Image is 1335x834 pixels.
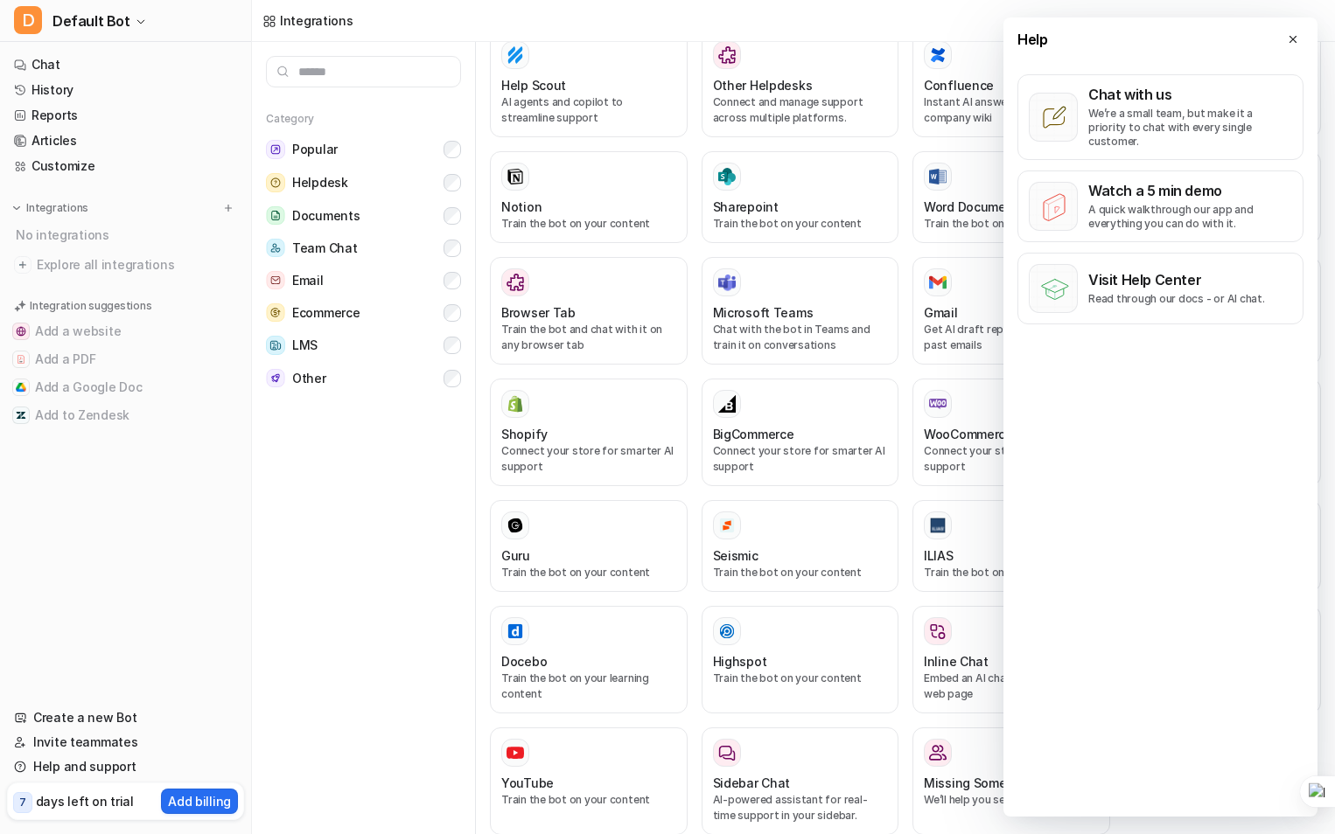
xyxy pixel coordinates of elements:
[168,792,231,810] p: Add billing
[912,151,1110,243] button: Word DocumentsWord DocumentsTrain the bot on your content
[924,792,1099,808] p: We’ll help you set it up
[713,94,888,126] p: Connect and manage support across multiple platforms.
[718,517,736,534] img: Seismic
[713,546,758,565] h3: Seismic
[924,303,958,322] h3: Gmail
[507,168,524,185] img: Notion
[292,370,326,387] span: Other
[7,253,244,277] a: Explore all integrations
[702,151,899,243] button: SharepointSharepointTrain the bot on your content
[490,500,688,592] button: GuruGuruTrain the bot on your content
[266,362,461,394] button: OtherOther
[713,443,888,475] p: Connect your store for smarter AI support
[266,271,285,289] img: Email
[7,754,244,779] a: Help and support
[501,774,554,792] h3: YouTube
[161,789,238,814] button: Add billing
[507,46,524,64] img: Help Scout
[266,239,285,257] img: Team Chat
[924,565,1099,580] p: Train the bot on your content
[713,671,888,686] p: Train the bot on your content
[924,425,1013,443] h3: WooCommerce
[266,140,285,159] img: Popular
[292,207,360,225] span: Documents
[292,272,324,289] span: Email
[266,296,461,329] button: EcommerceEcommerce
[501,425,548,443] h3: Shopify
[929,517,947,534] img: ILIAS
[1088,182,1292,199] p: Watch a 5 min demo
[1088,203,1292,231] p: A quick walkthrough our app and everything you can do with it.
[222,202,234,214] img: menu_add.svg
[490,606,688,713] button: DoceboDoceboTrain the bot on your learning content
[501,322,676,353] p: Train the bot and chat with it on any browser tab
[929,46,947,64] img: Confluence
[10,220,244,249] div: No integrations
[718,274,736,291] img: Microsoft Teams
[507,395,524,413] img: Shopify
[713,565,888,580] p: Train the bot on your content
[266,112,461,126] h5: Category
[702,30,899,137] button: Other HelpdesksOther HelpdesksConnect and manage support across multiple platforms.
[7,52,244,77] a: Chat
[266,166,461,199] button: HelpdeskHelpdesk
[280,11,353,30] div: Integrations
[501,652,547,671] h3: Docebo
[7,730,244,754] a: Invite teammates
[713,792,888,824] p: AI-powered assistant for real-time support in your sidebar.
[924,322,1099,353] p: Get AI draft replies based on your past emails
[507,622,524,640] img: Docebo
[266,303,285,322] img: Ecommerce
[10,202,23,214] img: expand menu
[19,795,26,810] p: 7
[292,174,348,191] span: Helpdesk
[924,198,1025,216] h3: Word Documents
[37,251,237,279] span: Explore all integrations
[490,151,688,243] button: NotionNotionTrain the bot on your content
[924,774,1045,792] h3: Missing Something?
[501,565,676,580] p: Train the bot on your content
[292,337,318,354] span: LMS
[507,274,524,291] img: Browser Tab
[266,199,461,232] button: DocumentsDocuments
[501,198,542,216] h3: Notion
[16,354,26,365] img: Add a PDF
[713,303,814,322] h3: Microsoft Teams
[16,382,26,393] img: Add a Google Doc
[718,168,736,185] img: Sharepoint
[702,257,899,365] button: Microsoft TeamsMicrosoft TeamsChat with the bot in Teams and train it on conversations
[7,103,244,128] a: Reports
[912,606,1110,713] button: Inline ChatEmbed an AI chat anywhere on a web page
[713,322,888,353] p: Chat with the bot in Teams and train it on conversations
[16,326,26,337] img: Add a website
[266,336,285,355] img: LMS
[1017,170,1304,242] button: Watch a 5 min demoA quick walkthrough our app and everything you can do with it.
[713,198,779,216] h3: Sharepoint
[924,94,1099,126] p: Instant AI answers based on your company wiki
[924,216,1099,232] p: Train the bot on your content
[7,373,244,401] button: Add a Google DocAdd a Google Doc
[7,705,244,730] a: Create a new Bot
[713,216,888,232] p: Train the bot on your content
[7,154,244,178] a: Customize
[7,199,94,217] button: Integrations
[1017,74,1304,160] button: Chat with usWe’re a small team, but make it a priority to chat with every single customer.
[266,369,285,387] img: Other
[718,46,736,64] img: Other Helpdesks
[929,399,947,409] img: WooCommerce
[718,622,736,640] img: Highspot
[490,257,688,365] button: Browser TabBrowser TabTrain the bot and chat with it on any browser tab
[713,774,791,792] h3: Sidebar Chat
[924,671,1099,702] p: Embed an AI chat anywhere on a web page
[507,517,524,534] img: Guru
[14,256,31,274] img: explore all integrations
[501,303,576,322] h3: Browser Tab
[501,94,676,126] p: AI agents and copilot to streamline support
[924,652,989,671] h3: Inline Chat
[292,304,360,322] span: Ecommerce
[929,744,947,761] img: Missing Something?
[16,410,26,420] img: Add to Zendesk
[1017,29,1047,50] span: Help
[501,671,676,702] p: Train the bot on your learning content
[1017,253,1304,324] button: Visit Help CenterRead through our docs - or AI chat.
